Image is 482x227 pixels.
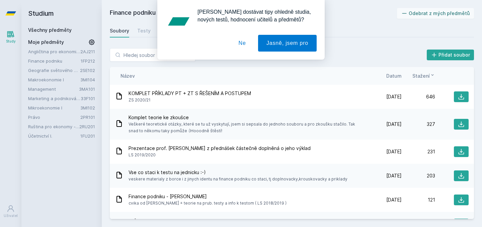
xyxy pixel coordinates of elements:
[129,114,366,121] span: Komplet teorie ke zkoušce
[4,213,18,218] div: Uživatel
[81,96,95,101] a: 33F101
[402,93,435,100] div: 646
[129,176,347,182] span: veskere materialy z borce i z jinych identu na finance podniku co staci, tj doplnovacky,krouskova...
[129,152,311,158] span: LS 2019/2020
[258,35,317,52] button: Jasně, jsem pro
[120,72,135,79] button: Název
[28,86,79,92] a: Management
[28,123,79,130] a: Ruština pro ekonomy - pokročilá úroveň 1 (B2)
[81,58,95,64] a: 1FP212
[129,145,311,152] span: Prezentace prof. [PERSON_NAME] z přednášek částečně doplněná o jeho výklad
[129,90,251,97] span: KOMPLET PŘÍKLADY PT + ZT S ŘEŠENÍM A POSTUPEM
[386,172,402,179] span: [DATE]
[28,76,80,83] a: Makroekonomie I
[80,115,95,120] a: 2PR101
[80,77,95,82] a: 3MI104
[28,95,81,102] a: Marketing a podniková politika
[1,201,20,222] a: Uživatel
[386,93,402,100] span: [DATE]
[129,193,287,200] span: Finance podniku - [PERSON_NAME]
[28,114,80,121] a: Právo
[386,197,402,203] span: [DATE]
[412,72,435,79] button: Stažení
[165,8,192,35] img: notification icon
[129,217,177,224] span: vyfoceny test
[230,35,254,52] button: Ne
[386,72,402,79] button: Datum
[80,133,95,139] a: 1FU201
[28,104,80,111] a: Mikroekonomie I
[192,8,317,23] div: [PERSON_NAME] dostávat tipy ohledně studia, nových testů, hodnocení učitelů a předmětů?
[28,133,80,139] a: Účetnictví I.
[386,148,402,155] span: [DATE]
[402,148,435,155] div: 231
[412,72,430,79] span: Stažení
[28,67,80,74] a: Geografie světového hospodářství
[129,200,287,207] span: cvika od [PERSON_NAME] + teorie na prub. testy a info k testom ( LS 2018/2019 )
[79,124,95,129] a: 2RU201
[129,97,251,103] span: ZS 2020/21
[129,169,347,176] span: Vse co staci k testu na jednicku :-)
[402,172,435,179] div: 203
[79,86,95,92] a: 3MA101
[386,121,402,128] span: [DATE]
[28,58,81,64] a: Finance podniku
[80,105,95,110] a: 3MI102
[402,197,435,203] div: 121
[80,68,95,73] a: 2SE102
[129,121,366,134] span: Veškeré teoretické otázky, které se tu už vyskytují, jsem si sepsala do jednoho souboru a pro zko...
[402,121,435,128] div: 327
